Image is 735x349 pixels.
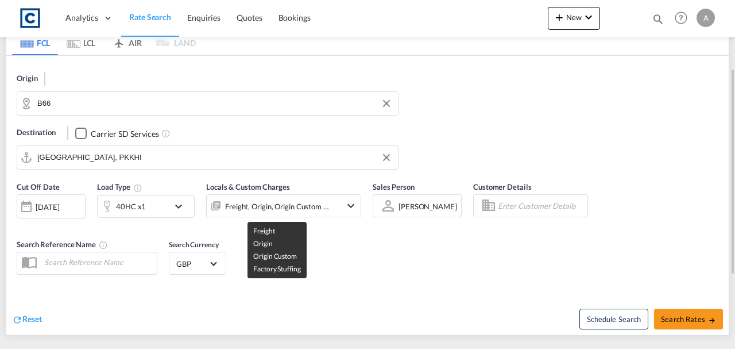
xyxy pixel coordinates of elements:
[172,200,191,213] md-icon: icon-chevron-down
[17,146,398,169] md-input-container: Karachi, PKKHI
[37,95,392,112] input: Search by Door
[17,73,37,85] span: Origin
[253,227,300,273] span: Freight Origin Origin Custom Factory Stuffing
[552,13,595,22] span: New
[206,194,361,217] div: Freight Origin Origin Custom Factory Stuffingicon-chevron-down
[399,202,457,211] div: [PERSON_NAME]
[278,13,311,22] span: Bookings
[97,182,142,191] span: Load Type
[99,240,108,250] md-icon: Your search will be saved by the below given name
[237,13,262,22] span: Quotes
[473,182,531,191] span: Customer Details
[169,240,219,249] span: Search Currency
[671,8,691,28] span: Help
[206,182,290,191] span: Locals & Custom Charges
[579,309,648,329] button: Note: By default Schedule search will only considerorigin ports, destination ports and cut off da...
[112,36,126,45] md-icon: icon-airplane
[498,197,584,214] input: Enter Customer Details
[12,313,42,326] div: icon-refreshReset
[17,92,398,115] md-input-container: B66
[6,56,729,335] div: Origin B66Destination Checkbox No InkUnchecked: Search for CY (Container Yard) services for all s...
[175,255,220,272] md-select: Select Currency: £ GBPUnited Kingdom Pound
[697,9,715,27] div: A
[548,7,600,30] button: icon-plus 400-fgNewicon-chevron-down
[552,10,566,24] md-icon: icon-plus 400-fg
[12,315,22,325] md-icon: icon-refresh
[17,127,56,139] span: Destination
[161,129,171,138] md-icon: Unchecked: Search for CY (Container Yard) services for all selected carriers.Checked : Search for...
[12,30,196,55] md-pagination-wrapper: Use the left and right arrow keys to navigate between tabs
[17,5,43,31] img: 1fdb9190129311efbfaf67cbb4249bed.jpeg
[22,314,42,324] span: Reset
[654,309,723,329] button: Search Ratesicon-arrow-right
[37,149,392,166] input: Search by Port
[116,198,146,214] div: 40HC x1
[582,10,595,24] md-icon: icon-chevron-down
[187,13,220,22] span: Enquiries
[58,30,104,55] md-tab-item: LCL
[17,240,108,249] span: Search Reference Name
[397,198,458,214] md-select: Sales Person: Alfie Kybert
[17,182,60,191] span: Cut Off Date
[708,316,716,324] md-icon: icon-arrow-right
[12,30,58,55] md-tab-item: FCL
[17,217,25,233] md-datepicker: Select
[38,254,157,271] input: Search Reference Name
[652,13,664,25] md-icon: icon-magnify
[91,128,159,140] div: Carrier SD Services
[97,195,195,218] div: 40HC x1icon-chevron-down
[176,259,208,269] span: GBP
[671,8,697,29] div: Help
[378,95,395,112] button: Clear Input
[661,315,716,324] span: Search Rates
[104,30,150,55] md-tab-item: AIR
[129,12,171,22] span: Rate Search
[75,127,159,139] md-checkbox: Checkbox No Ink
[652,13,664,30] div: icon-magnify
[225,198,330,214] div: Freight Origin Origin Custom Factory Stuffing
[17,194,86,218] div: [DATE]
[378,149,395,166] button: Clear Input
[36,202,59,212] div: [DATE]
[65,12,98,24] span: Analytics
[344,199,358,213] md-icon: icon-chevron-down
[133,183,142,193] md-icon: Select multiple loads to view rates
[373,182,415,191] span: Sales Person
